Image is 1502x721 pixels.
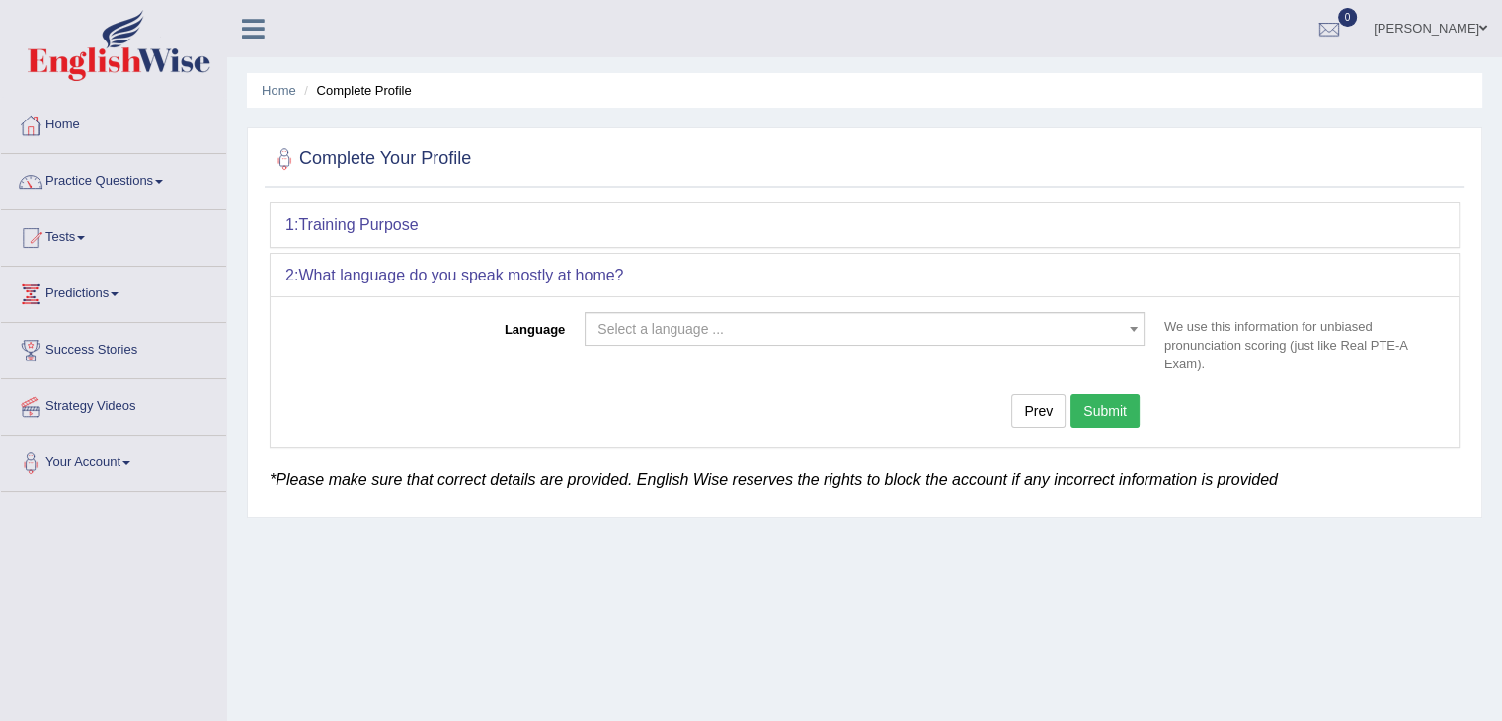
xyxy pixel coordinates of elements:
div: 2: [271,254,1459,297]
button: Submit [1070,394,1140,428]
a: Practice Questions [1,154,226,203]
a: Home [262,83,296,98]
b: Training Purpose [298,216,418,233]
em: *Please make sure that correct details are provided. English Wise reserves the rights to block th... [270,471,1278,488]
label: Language [285,312,575,339]
a: Home [1,98,226,147]
button: Prev [1011,394,1066,428]
span: 0 [1338,8,1358,27]
span: Select a language ... [597,321,724,337]
li: Complete Profile [299,81,411,100]
a: Predictions [1,267,226,316]
p: We use this information for unbiased pronunciation scoring (just like Real PTE-A Exam). [1154,317,1444,373]
a: Strategy Videos [1,379,226,429]
a: Your Account [1,436,226,485]
a: Tests [1,210,226,260]
div: 1: [271,203,1459,247]
h2: Complete Your Profile [270,144,471,174]
b: What language do you speak mostly at home? [298,267,623,283]
a: Success Stories [1,323,226,372]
